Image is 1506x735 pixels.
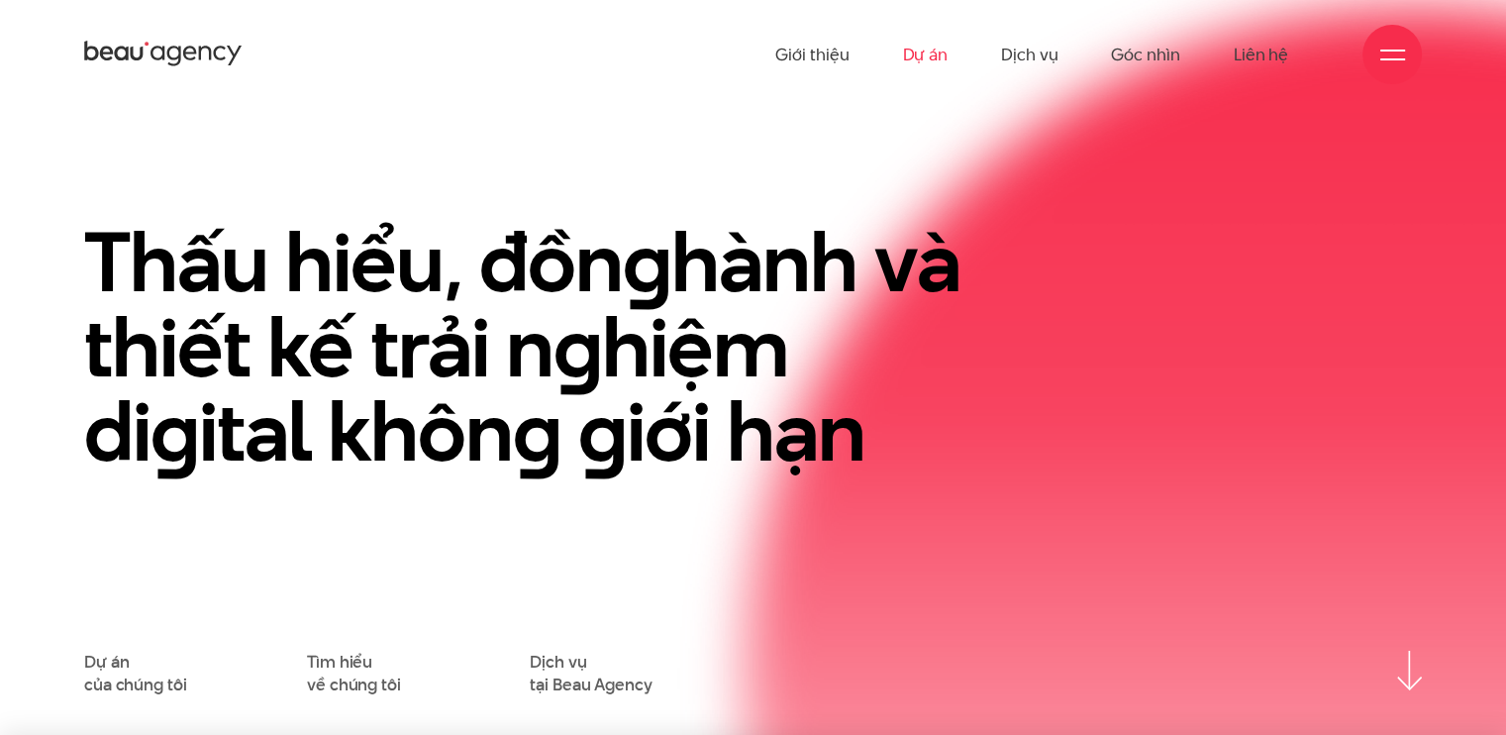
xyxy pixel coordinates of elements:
[530,651,652,695] a: Dịch vụtại Beau Agency
[553,289,602,405] en: g
[84,220,966,474] h1: Thấu hiểu, đồn hành và thiết kế trải n hiệm di ital khôn iới hạn
[578,373,627,489] en: g
[513,373,561,489] en: g
[623,204,671,320] en: g
[307,651,401,695] a: Tìm hiểuvề chúng tôi
[151,373,199,489] en: g
[84,651,186,695] a: Dự áncủa chúng tôi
